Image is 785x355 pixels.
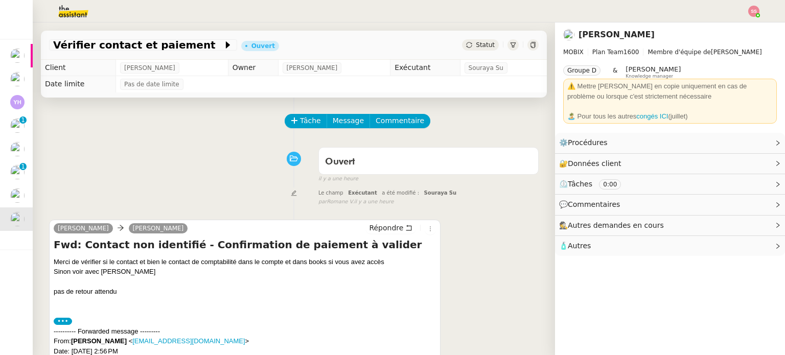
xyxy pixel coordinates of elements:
[10,72,25,86] img: users%2FW4OQjB9BRtYK2an7yusO0WsYLsD3%2Favatar%2F28027066-518b-424c-8476-65f2e549ac29
[21,116,25,126] p: 1
[21,163,25,172] p: 1
[71,337,127,345] strong: [PERSON_NAME]
[555,195,785,215] div: 💬Commentaires
[559,242,591,250] span: 🧴
[19,116,27,124] nz-badge-sup: 1
[555,236,785,256] div: 🧴Autres
[613,65,617,79] span: &
[559,180,630,188] span: ⏲️
[559,200,625,208] span: 💬
[54,287,436,297] div: pas de retour attendu
[10,212,25,226] img: users%2FgYjkMnK3sDNm5XyWIAm2HOATnv33%2Favatar%2F6c10ee60-74e7-4582-8c29-cbc73237b20a
[555,154,785,174] div: 🔐Données client
[53,40,223,50] span: Vérifier contact et paiement
[369,223,403,233] span: Répondre
[559,137,612,149] span: ⚙️
[10,165,25,179] img: users%2FCk7ZD5ubFNWivK6gJdIkoi2SB5d2%2Favatar%2F3f84dbb7-4157-4842-a987-fca65a8b7a9a
[300,115,321,127] span: Tâche
[54,318,72,325] label: •••
[382,190,419,196] span: a été modifié :
[626,65,681,79] app-user-label: Knowledge manager
[129,337,249,345] span: < >
[228,60,278,76] td: Owner
[318,190,343,196] span: Le champ
[563,29,574,40] img: users%2FgYjkMnK3sDNm5XyWIAm2HOATnv33%2Favatar%2F6c10ee60-74e7-4582-8c29-cbc73237b20a
[10,49,25,63] img: users%2FAXgjBsdPtrYuxuZvIJjRexEdqnq2%2Favatar%2F1599931753966.jpeg
[476,41,495,49] span: Statut
[568,138,608,147] span: Procédures
[124,63,175,73] span: [PERSON_NAME]
[54,257,436,267] div: Merci de vérifier si le contact et bien le contact de comptabilité dans le compte et dans books s...
[370,114,430,128] button: Commentaire
[333,115,364,127] span: Message
[54,267,436,277] div: Sinon voir avec [PERSON_NAME]
[563,47,777,57] span: [PERSON_NAME]
[54,238,436,252] h4: Fwd: Contact non identifié - Confirmation de paiement à valider
[10,142,25,156] img: users%2FLK22qrMMfbft3m7ot3tU7x4dNw03%2Favatar%2Fdef871fd-89c7-41f9-84a6-65c814c6ac6f
[567,81,773,101] div: ⚠️ Mettre [PERSON_NAME] en copie uniquement en cas de problème ou lorsque c'est strictement néces...
[424,190,457,196] span: Souraya Su
[559,221,668,229] span: 🕵️
[348,190,377,196] span: Exécutant
[636,112,668,120] a: congés ICI
[559,158,626,170] span: 🔐
[54,224,113,233] a: [PERSON_NAME]
[285,114,327,128] button: Tâche
[624,49,639,56] span: 1600
[10,188,25,203] img: users%2FLK22qrMMfbft3m7ot3tU7x4dNw03%2Favatar%2Fdef871fd-89c7-41f9-84a6-65c814c6ac6f
[124,79,179,89] span: Pas de date limite
[19,163,27,170] nz-badge-sup: 1
[318,175,358,183] span: il y a une heure
[287,63,338,73] span: [PERSON_NAME]
[568,242,591,250] span: Autres
[555,133,785,153] div: ⚙️Procédures
[599,179,621,190] nz-tag: 0:00
[365,222,416,233] button: Répondre
[626,74,673,79] span: Knowledge manager
[567,111,773,122] div: 🏝️ Pour tous les autres (juillet)
[133,225,184,232] span: [PERSON_NAME]
[41,76,116,92] td: Date limite
[568,180,592,188] span: Tâches
[354,198,394,206] span: il y a une heure
[318,198,394,206] small: Romane V.
[10,95,25,109] img: svg
[132,337,245,345] a: [EMAIL_ADDRESS][DOMAIN_NAME]
[41,60,116,76] td: Client
[648,49,711,56] span: Membre d'équipe de
[469,63,503,73] span: Souraya Su
[592,49,624,56] span: Plan Team
[555,174,785,194] div: ⏲️Tâches 0:00
[563,49,584,56] span: MOBIX
[626,65,681,73] span: [PERSON_NAME]
[251,43,275,49] div: Ouvert
[568,221,664,229] span: Autres demandes en cours
[579,30,655,39] a: [PERSON_NAME]
[325,157,355,167] span: Ouvert
[327,114,370,128] button: Message
[568,159,621,168] span: Données client
[376,115,424,127] span: Commentaire
[10,119,25,133] img: users%2FW4OQjB9BRtYK2an7yusO0WsYLsD3%2Favatar%2F28027066-518b-424c-8476-65f2e549ac29
[563,65,601,76] nz-tag: Groupe D
[748,6,759,17] img: svg
[390,60,460,76] td: Exécutant
[555,216,785,235] div: 🕵️Autres demandes en cours
[568,200,620,208] span: Commentaires
[318,198,327,206] span: par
